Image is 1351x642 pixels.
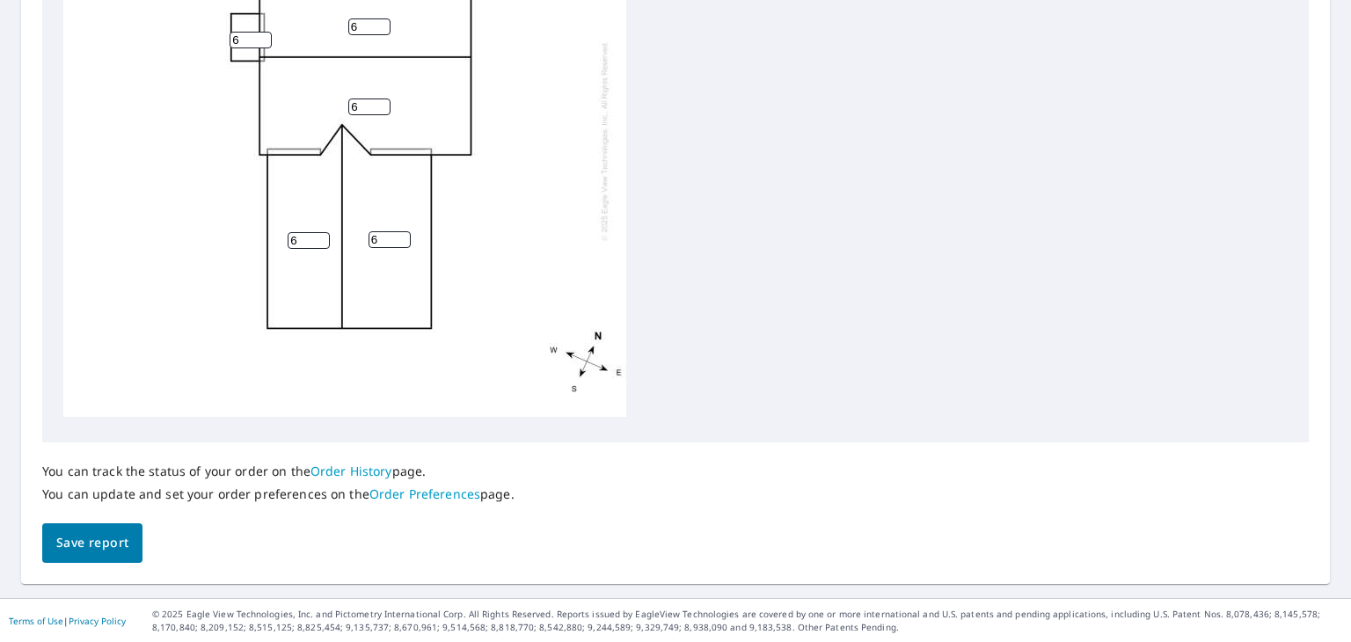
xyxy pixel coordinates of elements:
a: Order History [310,463,392,479]
p: | [9,616,126,626]
a: Terms of Use [9,615,63,627]
button: Save report [42,523,142,563]
p: You can track the status of your order on the page. [42,463,515,479]
a: Privacy Policy [69,615,126,627]
p: You can update and set your order preferences on the page. [42,486,515,502]
span: Save report [56,532,128,554]
a: Order Preferences [369,485,480,502]
p: © 2025 Eagle View Technologies, Inc. and Pictometry International Corp. All Rights Reserved. Repo... [152,608,1342,634]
